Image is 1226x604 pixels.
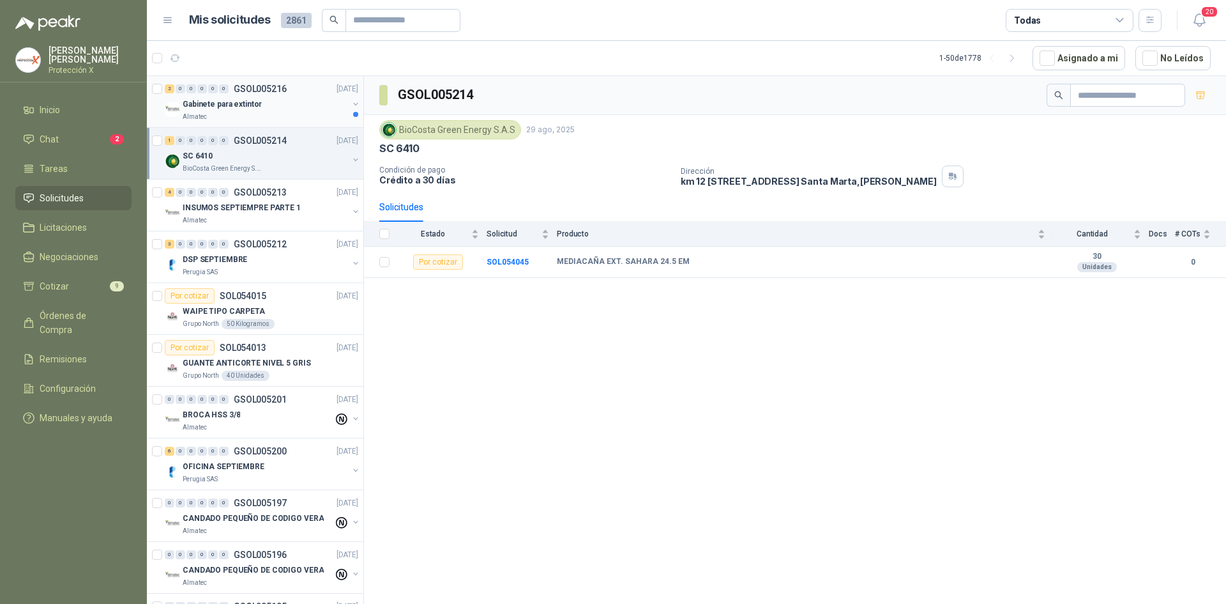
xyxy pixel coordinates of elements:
[337,549,358,561] p: [DATE]
[186,499,196,507] div: 0
[165,133,361,174] a: 1 0 0 0 0 0 GSOL005214[DATE] Company LogoSC 6410BioCosta Green Energy S.A.S
[147,283,363,335] a: Por cotizarSOL054015[DATE] Company LogoWAIPE TIPO CARPETAGrupo North50 Kilogramos
[329,15,338,24] span: search
[40,382,96,396] span: Configuración
[234,84,287,93] p: GSOL005216
[197,447,207,456] div: 0
[208,84,218,93] div: 0
[165,257,180,272] img: Company Logo
[165,240,174,249] div: 3
[183,422,207,433] p: Almatec
[1200,6,1218,18] span: 20
[337,187,358,199] p: [DATE]
[379,142,420,155] p: SC 6410
[16,48,40,72] img: Company Logo
[219,499,229,507] div: 0
[1054,91,1063,100] span: search
[208,550,218,559] div: 0
[183,98,262,111] p: Gabinete para extintor
[176,188,185,197] div: 0
[165,205,180,221] img: Company Logo
[165,340,215,355] div: Por cotizar
[379,120,521,139] div: BioCosta Green Energy S.A.S
[165,568,180,583] img: Company Logo
[165,447,174,456] div: 6
[49,46,132,64] p: [PERSON_NAME] [PERSON_NAME]
[186,84,196,93] div: 0
[1175,229,1200,238] span: # COTs
[219,188,229,197] div: 0
[165,185,361,226] a: 4 0 0 0 0 0 GSOL005213[DATE] Company LogoINSUMOS SEPTIEMPRE PARTE 1Almatec
[176,84,185,93] div: 0
[197,136,207,145] div: 0
[379,200,423,214] div: Solicitudes
[222,319,275,329] div: 50 Kilogramos
[234,550,287,559] p: GSOL005196
[186,447,196,456] div: 0
[183,371,219,381] p: Grupo North
[681,167,937,176] p: Dirección
[1077,262,1117,272] div: Unidades
[176,240,185,249] div: 0
[397,222,487,247] th: Estado
[15,127,132,151] a: Chat2
[186,550,196,559] div: 0
[337,342,358,354] p: [DATE]
[15,215,132,240] a: Licitaciones
[219,136,229,145] div: 0
[176,136,185,145] div: 0
[557,229,1035,238] span: Producto
[186,240,196,249] div: 0
[40,191,84,205] span: Solicitudes
[183,150,213,162] p: SC 6410
[165,547,361,588] a: 0 0 0 0 0 0 GSOL005196[DATE] Company LogoCANDADO PEQUEÑO DE CODIGO VERAAlmatec
[1033,46,1125,70] button: Asignado a mi
[165,236,361,277] a: 3 0 0 0 0 0 GSOL005212[DATE] Company LogoDSP SEPTIEMBREPerugia SAS
[40,221,87,235] span: Licitaciones
[165,392,361,433] a: 0 0 0 0 0 0 GSOL005201[DATE] Company LogoBROCA HSS 3/8Almatec
[15,304,132,342] a: Órdenes de Compra
[487,258,529,267] b: SOL054045
[337,445,358,458] p: [DATE]
[176,550,185,559] div: 0
[183,474,218,484] p: Perugia SAS
[183,319,219,329] p: Grupo North
[183,254,247,266] p: DSP SEPTIEMBRE
[176,499,185,507] div: 0
[165,444,361,484] a: 6 0 0 0 0 0 GSOL005200[DATE] Company LogoOFICINA SEPTIEMBREPerugia SAS
[40,162,68,176] span: Tareas
[40,132,59,146] span: Chat
[337,290,358,302] p: [DATE]
[165,102,180,117] img: Company Logo
[1188,9,1211,32] button: 20
[165,499,174,507] div: 0
[557,222,1053,247] th: Producto
[234,499,287,507] p: GSOL005197
[165,516,180,531] img: Company Logo
[183,164,263,174] p: BioCosta Green Energy S.A.S
[183,578,207,588] p: Almatec
[197,550,207,559] div: 0
[165,550,174,559] div: 0
[939,48,1022,68] div: 1 - 50 de 1778
[219,84,229,93] div: 0
[186,395,196,404] div: 0
[281,13,312,28] span: 2861
[1053,222,1149,247] th: Cantidad
[197,499,207,507] div: 0
[208,136,218,145] div: 0
[1175,256,1211,268] b: 0
[219,447,229,456] div: 0
[165,136,174,145] div: 1
[379,174,670,185] p: Crédito a 30 días
[1053,229,1131,238] span: Cantidad
[165,153,180,169] img: Company Logo
[197,188,207,197] div: 0
[183,564,324,577] p: CANDADO PEQUEÑO DE CODIGO VERA
[681,176,937,187] p: km 12 [STREET_ADDRESS] Santa Marta , [PERSON_NAME]
[197,84,207,93] div: 0
[40,103,60,117] span: Inicio
[15,186,132,210] a: Solicitudes
[110,281,124,291] span: 9
[220,291,266,300] p: SOL054015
